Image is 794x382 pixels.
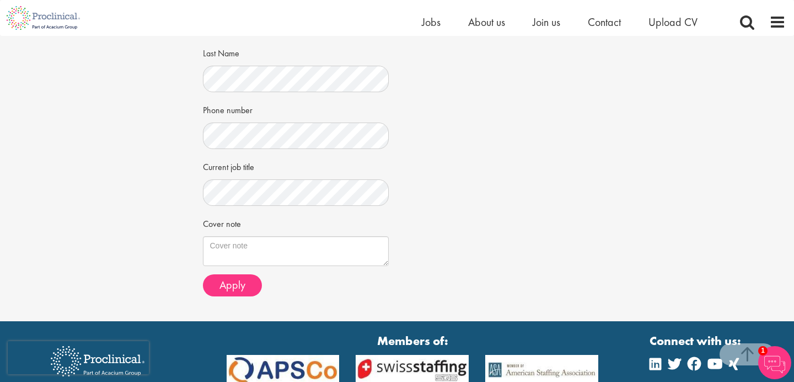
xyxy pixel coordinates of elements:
[422,15,441,29] a: Jobs
[203,214,241,231] label: Cover note
[203,100,253,117] label: Phone number
[648,15,698,29] a: Upload CV
[8,341,149,374] iframe: reCAPTCHA
[533,15,560,29] a: Join us
[227,332,599,349] strong: Members of:
[650,332,743,349] strong: Connect with us:
[758,346,791,379] img: Chatbot
[588,15,621,29] a: Contact
[219,278,245,292] span: Apply
[758,346,768,356] span: 1
[468,15,505,29] a: About us
[203,157,254,174] label: Current job title
[203,274,262,296] button: Apply
[203,44,239,60] label: Last Name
